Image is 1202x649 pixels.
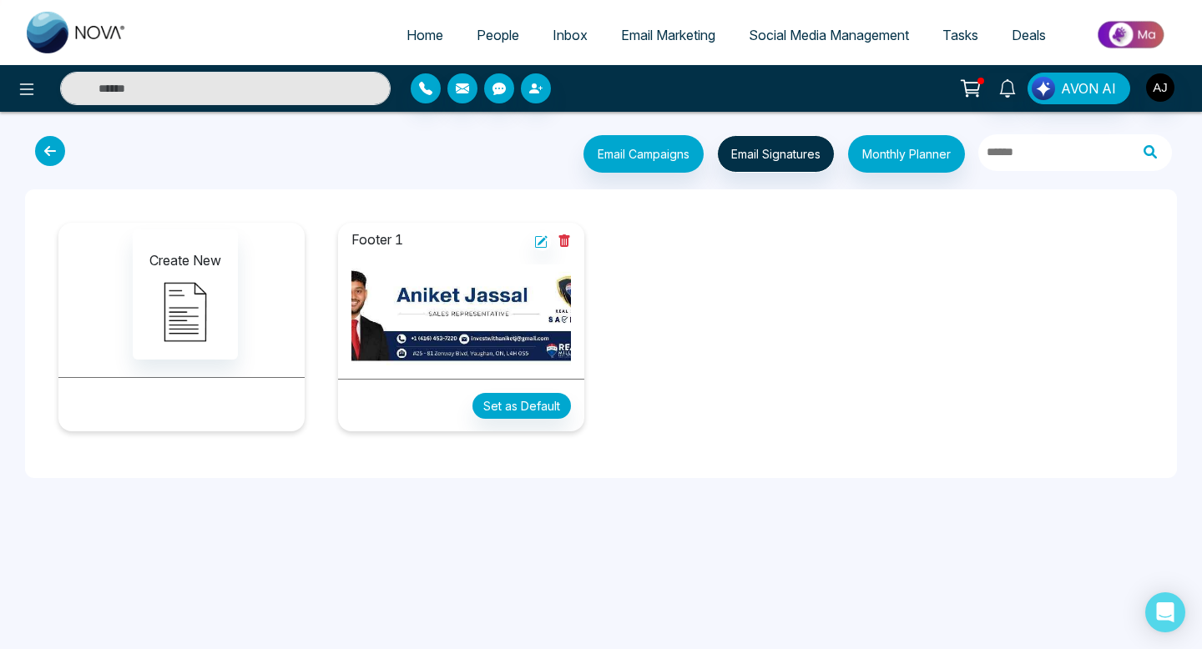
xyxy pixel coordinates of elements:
[848,135,965,173] button: Monthly Planner
[732,19,926,51] a: Social Media Management
[144,270,227,354] img: novacrm
[460,19,536,51] a: People
[1012,27,1046,43] span: Deals
[351,264,571,365] img: novacrm
[133,229,238,360] button: Create New
[749,27,909,43] span: Social Media Management
[144,250,227,270] p: Create New
[604,19,732,51] a: Email Marketing
[390,19,460,51] a: Home
[126,284,238,301] a: Create Newnovacrm
[926,19,995,51] a: Tasks
[570,144,704,161] a: Email Campaigns
[995,19,1063,51] a: Deals
[1061,78,1116,98] span: AVON AI
[942,27,978,43] span: Tasks
[621,27,715,43] span: Email Marketing
[717,135,835,173] button: Email Signatures
[1145,592,1185,632] div: Open Intercom Messenger
[472,393,571,419] button: Set as Default
[1032,77,1055,100] img: Lead Flow
[407,27,443,43] span: Home
[553,27,588,43] span: Inbox
[27,12,127,53] img: Nova CRM Logo
[477,27,519,43] span: People
[1071,16,1192,53] img: Market-place.gif
[536,19,604,51] a: Inbox
[835,135,965,173] a: Monthly Planner
[704,135,835,173] a: Email Signatures
[583,135,704,173] button: Email Campaigns
[351,229,477,251] p: Footer 1
[1028,73,1130,104] button: AVON AI
[1146,73,1174,102] img: User Avatar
